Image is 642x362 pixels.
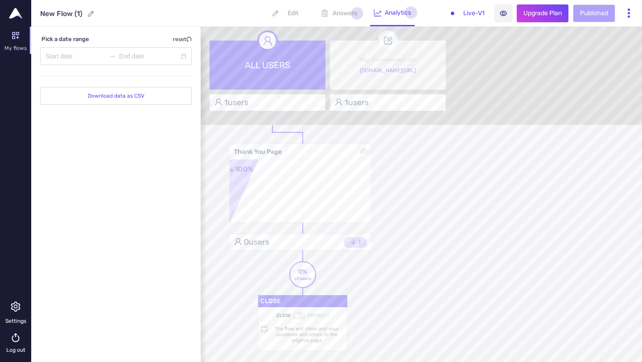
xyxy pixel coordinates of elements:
[109,53,115,59] span: to
[335,98,343,106] span: user
[623,8,634,19] span: more
[385,9,411,16] p: Analytics
[335,98,369,107] div: 1 users
[350,239,357,245] span: arrow-down
[40,9,82,18] div: New Flow (1)
[234,238,242,246] span: user
[523,8,562,18] span: Upgrade Plan
[234,237,269,247] div: 0 users
[41,36,89,42] div: Pick a date range
[186,37,192,42] span: undo
[298,268,307,276] span: 0%
[288,9,298,17] p: Edit
[308,313,329,318] span: REDIRECT
[500,10,507,17] span: eye
[210,41,325,90] div: ALL USERS
[214,98,248,107] div: 1 users
[333,9,357,17] p: Answers
[448,8,488,18] span: Live - V1
[45,51,106,61] input: Start date
[173,36,192,43] span: reset
[573,4,615,22] button: Published
[263,36,273,46] span: user
[360,67,416,74] a: [DOMAIN_NAME][URL]
[214,98,222,106] span: user
[229,166,235,173] span: arrow-down
[517,4,568,22] button: Upgrade Plan
[9,8,22,19] img: Upflowy logo
[119,51,179,61] input: End date
[268,326,345,343] p: The flow will close and your customer will return to the original page
[445,4,490,22] button: Live-V1
[40,87,192,105] button: Download data as CSV
[276,313,291,318] span: CLOSE
[344,237,367,248] div: 1
[234,144,371,160] div: Thank You Page
[258,295,347,307] h4: CLOSE
[88,92,144,100] span: Download data as CSV
[289,261,316,288] button: 0%of users
[359,57,416,63] span: Your Personalised URL
[109,53,115,59] span: swap-right
[290,276,315,281] span: of users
